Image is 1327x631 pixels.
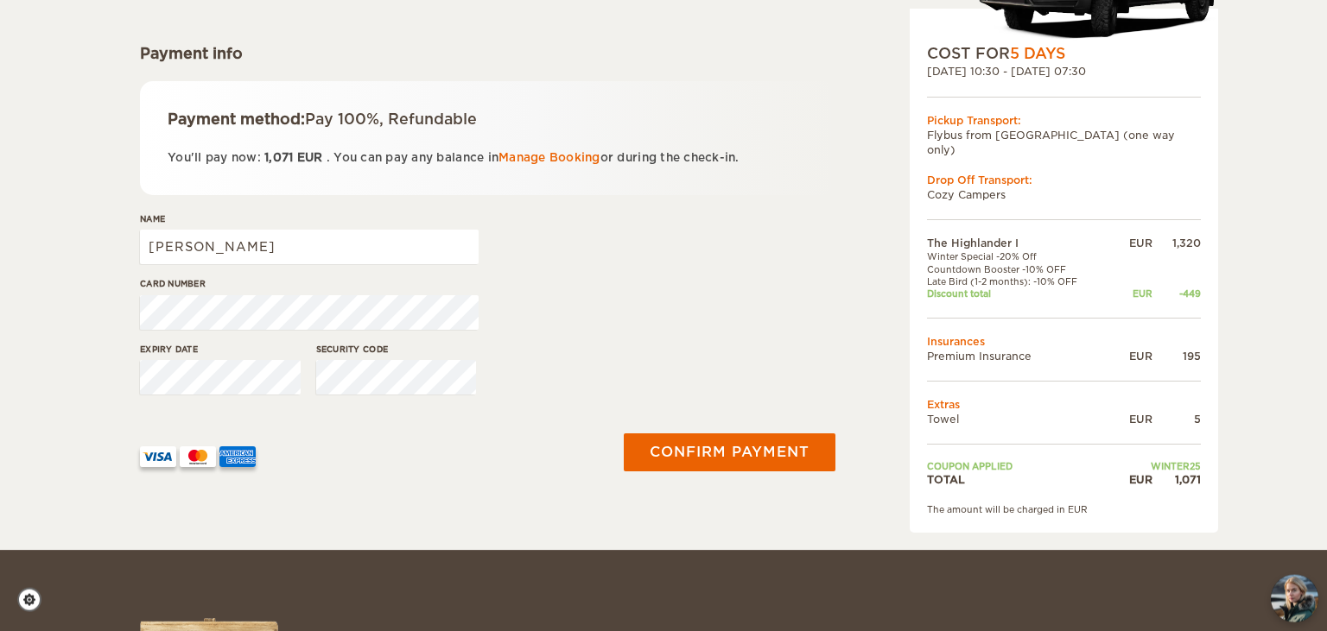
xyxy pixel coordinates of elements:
td: TOTAL [927,472,1113,487]
td: Late Bird (1-2 months): -10% OFF [927,275,1113,287]
div: EUR [1113,412,1152,426]
div: Pickup Transport: [927,113,1201,128]
div: The amount will be charged in EUR [927,503,1201,515]
td: Insurances [927,334,1201,349]
div: [DATE] 10:30 - [DATE] 07:30 [927,64,1201,79]
span: EUR [297,151,323,164]
td: WINTER25 [1113,460,1201,472]
button: Confirm payment [624,433,835,471]
div: 1,071 [1152,472,1201,487]
div: Drop Off Transport: [927,173,1201,187]
img: AMEX [219,446,256,467]
span: 5 Days [1010,45,1065,62]
td: Flybus from [GEOGRAPHIC_DATA] (one way only) [927,128,1201,157]
div: 195 [1152,349,1201,363]
label: Card number [140,277,479,290]
td: Winter Special -20% Off [927,250,1113,262]
div: -449 [1152,287,1201,300]
span: Pay 100%, Refundable [305,110,477,128]
img: mastercard [180,446,216,467]
div: EUR [1113,349,1152,363]
img: VISA [140,446,176,467]
td: The Highlander I [927,236,1113,250]
td: Premium Insurance [927,349,1113,363]
div: EUR [1113,287,1152,300]
div: EUR [1113,236,1152,250]
td: Countdown Booster -10% OFF [927,263,1113,275]
span: 1,071 [264,151,293,164]
label: Security code [316,343,477,356]
label: Name [140,212,479,225]
td: Cozy Campers [927,187,1201,202]
td: Coupon applied [927,460,1113,472]
label: Expiry date [140,343,301,356]
a: Manage Booking [498,151,600,164]
div: Payment info [140,43,835,64]
div: 1,320 [1152,236,1201,250]
a: Cookie settings [17,588,53,612]
td: Discount total [927,287,1113,300]
div: COST FOR [927,43,1201,64]
div: EUR [1113,472,1152,487]
td: Towel [927,412,1113,426]
button: chat-button [1271,575,1318,622]
img: Freyja at Cozy Campers [1271,575,1318,622]
div: 5 [1152,412,1201,426]
p: You'll pay now: . You can pay any balance in or during the check-in. [168,148,808,167]
td: Extras [927,397,1201,412]
div: Payment method: [168,109,808,129]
